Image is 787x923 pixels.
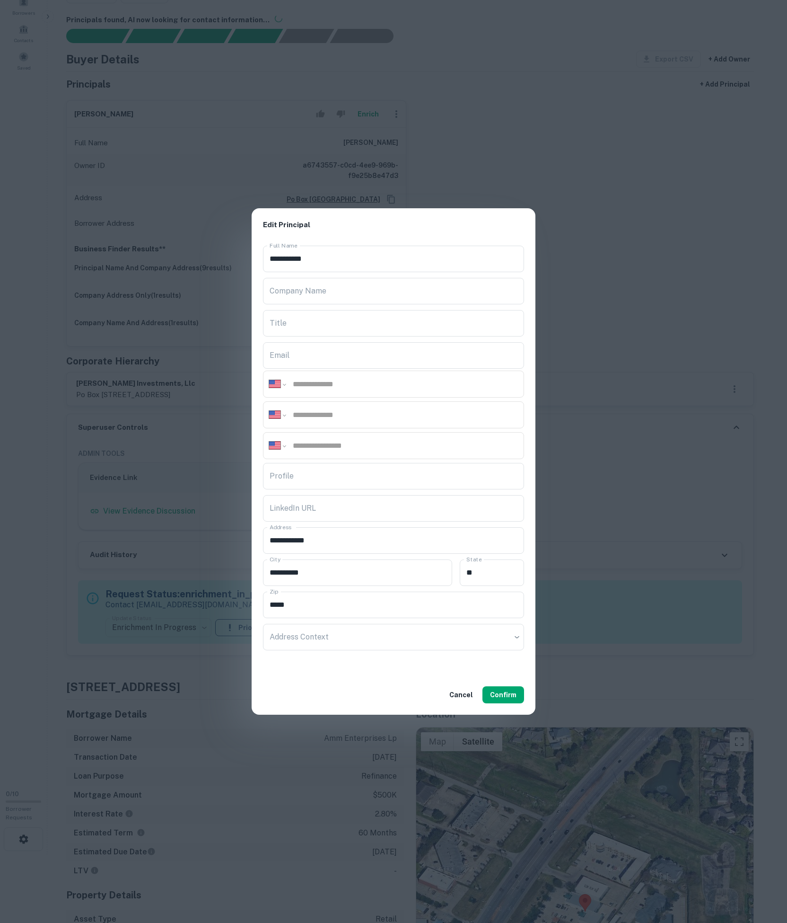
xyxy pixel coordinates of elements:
iframe: Chat Widget [740,847,787,893]
button: Confirm [482,686,524,703]
label: Full Name [270,241,297,249]
label: Zip [270,587,278,595]
label: Address [270,523,291,531]
h2: Edit Principal [252,208,535,242]
label: State [466,555,481,563]
button: Cancel [446,686,477,703]
div: ​ [263,624,524,650]
label: City [270,555,280,563]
